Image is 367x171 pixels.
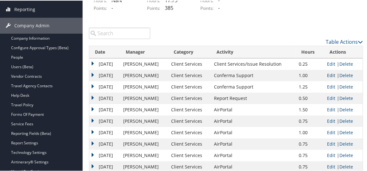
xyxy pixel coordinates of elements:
td: [DATE] [89,115,120,126]
td: [PERSON_NAME] [120,115,168,126]
td: [PERSON_NAME] [120,126,168,138]
td: [DATE] [89,69,120,81]
td: 1.00 [295,69,324,81]
th: Actions [324,45,363,58]
td: AirPortal [211,103,295,115]
span: - [215,4,220,11]
a: Edit [327,152,335,158]
td: 1.00 [295,126,324,138]
a: Delete [339,95,353,101]
td: [PERSON_NAME] [120,81,168,92]
td: Conferma Support [211,81,295,92]
td: [PERSON_NAME] [120,69,168,81]
td: [DATE] [89,81,120,92]
td: | [324,126,363,138]
a: Edit [327,72,335,78]
a: Edit [327,95,335,101]
td: [PERSON_NAME] [120,138,168,149]
a: Delete [339,140,353,146]
td: Client Services [168,149,211,161]
td: Client Services [168,69,211,81]
td: | [324,149,363,161]
a: Edit [327,117,335,123]
td: 0.75 [295,138,324,149]
td: [PERSON_NAME] [120,103,168,115]
td: 0.75 [295,149,324,161]
td: Client Services [168,92,211,103]
td: [DATE] [89,92,120,103]
td: [PERSON_NAME] [120,92,168,103]
label: Points: [94,4,107,11]
td: AirPortal [211,126,295,138]
td: | [324,115,363,126]
td: 0.75 [295,115,324,126]
td: [DATE] [89,138,120,149]
a: Edit [327,129,335,135]
td: | [324,69,363,81]
td: [DATE] [89,58,120,69]
td: Conferma Support [211,69,295,81]
a: Delete [339,60,353,66]
td: AirPortal [211,149,295,161]
td: 0.25 [295,58,324,69]
input: Search [89,27,150,38]
a: Delete [339,163,353,169]
label: Points: [200,4,214,11]
label: Points: [147,4,160,11]
a: Delete [339,152,353,158]
td: Report Request [211,92,295,103]
td: 1.50 [295,103,324,115]
a: Delete [339,83,353,89]
a: Delete [339,117,353,123]
a: Table Actions [326,38,363,45]
td: | [324,103,363,115]
td: [DATE] [89,103,120,115]
span: Company Admin [14,17,50,33]
th: Manager: activate to sort column ascending [120,45,168,58]
td: | [324,58,363,69]
td: [DATE] [89,149,120,161]
a: Edit [327,140,335,146]
td: | [324,92,363,103]
span: Reporting [14,1,35,17]
a: Edit [327,60,335,66]
th: Hours [295,45,324,58]
a: Edit [327,83,335,89]
a: Delete [339,129,353,135]
td: | [324,138,363,149]
td: Client Services [168,138,211,149]
th: Date: activate to sort column descending [89,45,120,58]
td: 0.50 [295,92,324,103]
span: - [108,4,113,11]
td: Client Services [168,81,211,92]
td: | [324,81,363,92]
th: Category: activate to sort column ascending [168,45,211,58]
td: Client Services/Issue Resolution [211,58,295,69]
td: [DATE] [89,126,120,138]
td: [PERSON_NAME] [120,149,168,161]
td: [PERSON_NAME] [120,58,168,69]
span: 385 [162,4,173,11]
a: Delete [339,106,353,112]
td: 1.25 [295,81,324,92]
td: AirPortal [211,138,295,149]
td: AirPortal [211,115,295,126]
a: Delete [339,72,353,78]
a: Edit [327,163,335,169]
td: Client Services [168,103,211,115]
td: Client Services [168,58,211,69]
th: Activity: activate to sort column ascending [211,45,295,58]
td: Client Services [168,115,211,126]
td: Client Services [168,126,211,138]
a: Edit [327,106,335,112]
